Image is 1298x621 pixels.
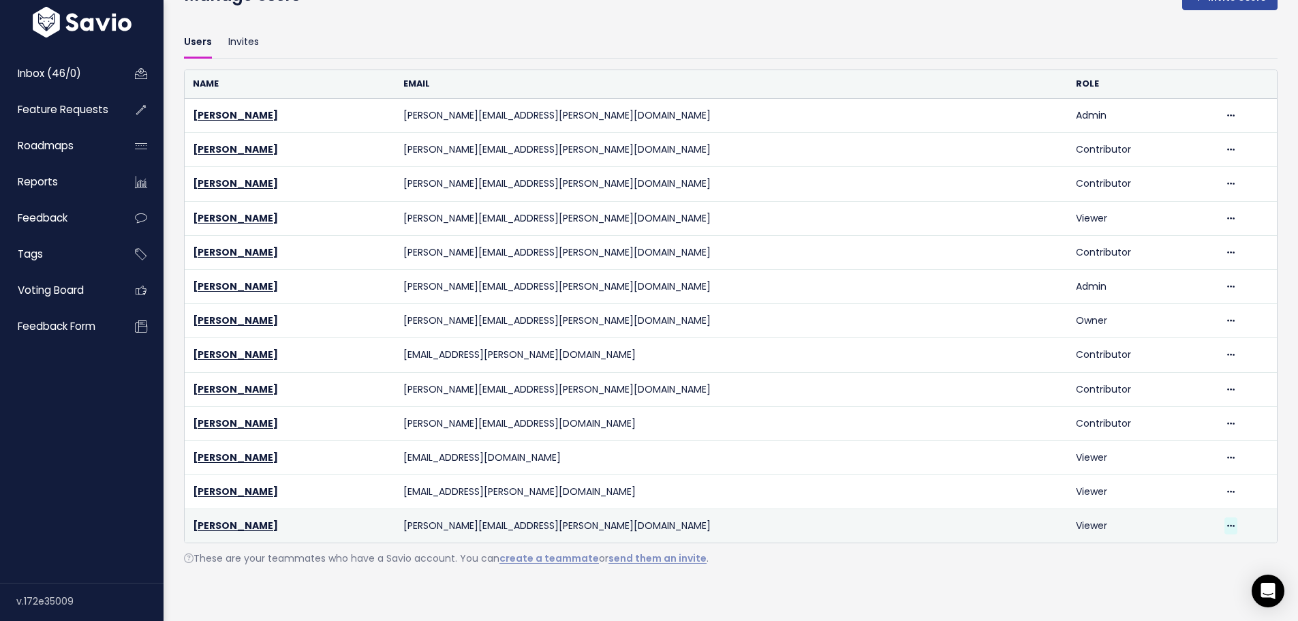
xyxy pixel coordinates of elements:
[395,167,1067,201] td: [PERSON_NAME][EMAIL_ADDRESS][PERSON_NAME][DOMAIN_NAME]
[193,279,278,293] a: [PERSON_NAME]
[193,348,278,361] a: [PERSON_NAME]
[1252,575,1284,607] div: Open Intercom Messenger
[3,166,113,198] a: Reports
[395,70,1067,98] th: Email
[395,133,1067,167] td: [PERSON_NAME][EMAIL_ADDRESS][PERSON_NAME][DOMAIN_NAME]
[1068,235,1216,269] td: Contributor
[1068,133,1216,167] td: Contributor
[1068,269,1216,303] td: Admin
[395,475,1067,509] td: [EMAIL_ADDRESS][PERSON_NAME][DOMAIN_NAME]
[1068,509,1216,543] td: Viewer
[193,108,278,122] a: [PERSON_NAME]
[1068,406,1216,440] td: Contributor
[1068,372,1216,406] td: Contributor
[184,551,709,565] span: These are your teammates who have a Savio account. You can or .
[18,138,74,153] span: Roadmaps
[3,275,113,306] a: Voting Board
[18,102,108,117] span: Feature Requests
[18,175,58,189] span: Reports
[1068,440,1216,474] td: Viewer
[29,6,135,37] img: logo-white.9d6f32f41409.svg
[395,99,1067,133] td: [PERSON_NAME][EMAIL_ADDRESS][PERSON_NAME][DOMAIN_NAME]
[395,509,1067,543] td: [PERSON_NAME][EMAIL_ADDRESS][PERSON_NAME][DOMAIN_NAME]
[1068,304,1216,338] td: Owner
[228,27,259,59] a: Invites
[193,177,278,190] a: [PERSON_NAME]
[18,66,81,80] span: Inbox (46/0)
[18,247,43,261] span: Tags
[395,304,1067,338] td: [PERSON_NAME][EMAIL_ADDRESS][PERSON_NAME][DOMAIN_NAME]
[395,338,1067,372] td: [EMAIL_ADDRESS][PERSON_NAME][DOMAIN_NAME]
[193,314,278,327] a: [PERSON_NAME]
[3,130,113,162] a: Roadmaps
[1068,70,1216,98] th: Role
[193,485,278,498] a: [PERSON_NAME]
[193,211,278,225] a: [PERSON_NAME]
[193,519,278,532] a: [PERSON_NAME]
[193,245,278,259] a: [PERSON_NAME]
[608,551,707,565] a: send them an invite
[395,406,1067,440] td: [PERSON_NAME][EMAIL_ADDRESS][DOMAIN_NAME]
[193,451,278,464] a: [PERSON_NAME]
[1068,201,1216,235] td: Viewer
[18,283,84,297] span: Voting Board
[1068,167,1216,201] td: Contributor
[185,70,395,98] th: Name
[3,202,113,234] a: Feedback
[193,416,278,430] a: [PERSON_NAME]
[395,440,1067,474] td: [EMAIL_ADDRESS][DOMAIN_NAME]
[395,201,1067,235] td: [PERSON_NAME][EMAIL_ADDRESS][PERSON_NAME][DOMAIN_NAME]
[18,211,67,225] span: Feedback
[18,319,95,333] span: Feedback form
[1068,99,1216,133] td: Admin
[499,551,599,565] a: create a teammate
[3,311,113,342] a: Feedback form
[184,27,212,59] a: Users
[193,142,278,156] a: [PERSON_NAME]
[1068,338,1216,372] td: Contributor
[395,269,1067,303] td: [PERSON_NAME][EMAIL_ADDRESS][PERSON_NAME][DOMAIN_NAME]
[3,239,113,270] a: Tags
[193,382,278,396] a: [PERSON_NAME]
[1068,475,1216,509] td: Viewer
[3,58,113,89] a: Inbox (46/0)
[395,235,1067,269] td: [PERSON_NAME][EMAIL_ADDRESS][PERSON_NAME][DOMAIN_NAME]
[395,372,1067,406] td: [PERSON_NAME][EMAIL_ADDRESS][PERSON_NAME][DOMAIN_NAME]
[3,94,113,125] a: Feature Requests
[16,584,164,619] div: v.172e35009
